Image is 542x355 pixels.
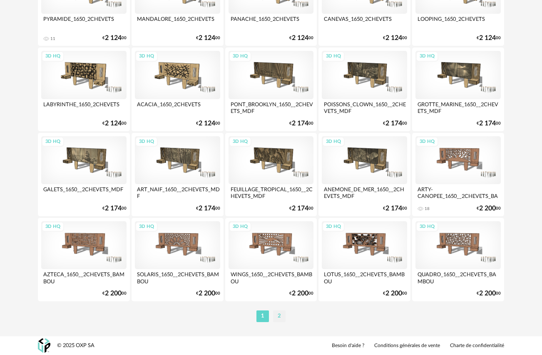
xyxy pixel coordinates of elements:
div: © 2025 OXP SA [57,342,94,349]
div: 3D HQ [42,51,64,62]
div: ACACIA_1650_2CHEVETS [135,99,220,116]
div: QUADRO_1650__2CHEVETS_BAMBOU [415,269,501,286]
span: 2 200 [479,206,496,211]
span: 2 124 [199,121,215,126]
a: 3D HQ AZTECA_1650__2CHEVETS_BAMBOU €2 20000 [38,218,130,301]
div: ANEMONE_DE_MER_1650__2CHEVETS_MDF [322,184,407,201]
div: € 00 [383,121,407,126]
div: 3D HQ [229,137,251,147]
a: 3D HQ LOTUS_1650__2CHEVETS_BAMBOU €2 20000 [318,218,410,301]
div: € 00 [102,121,127,126]
span: 2 174 [479,121,496,126]
li: 2 [273,310,286,322]
div: 3D HQ [135,51,158,62]
span: 2 174 [292,206,308,211]
span: 2 200 [385,291,402,296]
a: Besoin d'aide ? [332,342,364,349]
div: € 00 [196,206,220,211]
div: € 00 [196,291,220,296]
div: € 00 [289,121,313,126]
div: 3D HQ [229,51,251,62]
div: € 00 [289,206,313,211]
div: € 00 [102,35,127,41]
span: 2 124 [105,35,122,41]
a: 3D HQ POISSONS_CLOWN_1650__2CHEVETS_MDF €2 17400 [318,47,410,131]
div: € 00 [383,206,407,211]
div: 3D HQ [322,137,345,147]
span: 2 200 [479,291,496,296]
div: 3D HQ [416,137,438,147]
div: 3D HQ [416,222,438,232]
div: € 00 [477,35,501,41]
div: AZTECA_1650__2CHEVETS_BAMBOU [41,269,127,286]
div: € 00 [102,291,127,296]
span: 2 174 [385,206,402,211]
div: 3D HQ [42,222,64,232]
div: 3D HQ [416,51,438,62]
div: ART_NAIF_1650__2CHEVETS_MDF [135,184,220,201]
a: Conditions générales de vente [374,342,440,349]
div: € 00 [477,291,501,296]
div: 3D HQ [135,137,158,147]
div: LABYRINTHE_1650_2CHEVETS [41,99,127,116]
div: POISSONS_CLOWN_1650__2CHEVETS_MDF [322,99,407,116]
a: 3D HQ ANEMONE_DE_MER_1650__2CHEVETS_MDF €2 17400 [318,133,410,216]
span: 2 200 [292,291,308,296]
div: 3D HQ [322,222,345,232]
div: GALETS_1650__2CHEVETS_MDF [41,184,127,201]
div: CANEVAS_1650_2CHEVETS [322,14,407,30]
div: WINGS_1650__2CHEVETS_BAMBOU [229,269,314,286]
div: 18 [425,206,430,211]
span: 2 124 [385,35,402,41]
div: PONT_BROOKLYN_1650__2CHEVETS_MDF [229,99,314,116]
a: 3D HQ FEUILLAGE_TROPICAL_1650__2CHEVETS_MDF €2 17400 [225,133,317,216]
img: OXP [38,338,50,353]
div: GROTTE_MARINE_1650__2CHEVETS_MDF [415,99,501,116]
div: LOTUS_1650__2CHEVETS_BAMBOU [322,269,407,286]
div: 11 [50,36,55,41]
div: ARTY-CANOPEE_1650__2CHEVETS_BAMBOU [415,184,501,201]
div: PANACHE_1650_2CHEVETS [229,14,314,30]
div: SOLARIS_1650__2CHEVETS_BAMBOU [135,269,220,286]
div: 3D HQ [322,51,345,62]
span: 2 174 [199,206,215,211]
div: € 00 [196,35,220,41]
div: PYRAMIDE_1650_2CHEVETS [41,14,127,30]
div: € 00 [477,121,501,126]
div: FEUILLAGE_TROPICAL_1650__2CHEVETS_MDF [229,184,314,201]
a: 3D HQ GALETS_1650__2CHEVETS_MDF €2 17400 [38,133,130,216]
div: € 00 [102,206,127,211]
li: 1 [256,310,269,322]
a: 3D HQ ARTY-CANOPEE_1650__2CHEVETS_BAMBOU 18 €2 20000 [412,133,504,216]
div: € 00 [289,35,313,41]
div: € 00 [477,206,501,211]
a: 3D HQ PONT_BROOKLYN_1650__2CHEVETS_MDF €2 17400 [225,47,317,131]
span: 2 124 [292,35,308,41]
span: 2 174 [385,121,402,126]
div: 3D HQ [135,222,158,232]
div: LOOPING_1650_2CHEVETS [415,14,501,30]
div: € 00 [289,291,313,296]
a: Charte de confidentialité [450,342,504,349]
div: 3D HQ [229,222,251,232]
span: 2 200 [105,291,122,296]
span: 2 200 [199,291,215,296]
a: 3D HQ SOLARIS_1650__2CHEVETS_BAMBOU €2 20000 [132,218,224,301]
span: 2 174 [105,206,122,211]
a: 3D HQ QUADRO_1650__2CHEVETS_BAMBOU €2 20000 [412,218,504,301]
a: 3D HQ ART_NAIF_1650__2CHEVETS_MDF €2 17400 [132,133,224,216]
a: 3D HQ ACACIA_1650_2CHEVETS €2 12400 [132,47,224,131]
span: 2 124 [105,121,122,126]
a: 3D HQ LABYRINTHE_1650_2CHEVETS €2 12400 [38,47,130,131]
a: 3D HQ WINGS_1650__2CHEVETS_BAMBOU €2 20000 [225,218,317,301]
span: 2 124 [199,35,215,41]
div: € 00 [383,35,407,41]
span: 2 174 [292,121,308,126]
a: 3D HQ GROTTE_MARINE_1650__2CHEVETS_MDF €2 17400 [412,47,504,131]
div: € 00 [383,291,407,296]
div: MANDALORE_1650_2CHEVETS [135,14,220,30]
div: 3D HQ [42,137,64,147]
div: € 00 [196,121,220,126]
span: 2 124 [479,35,496,41]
